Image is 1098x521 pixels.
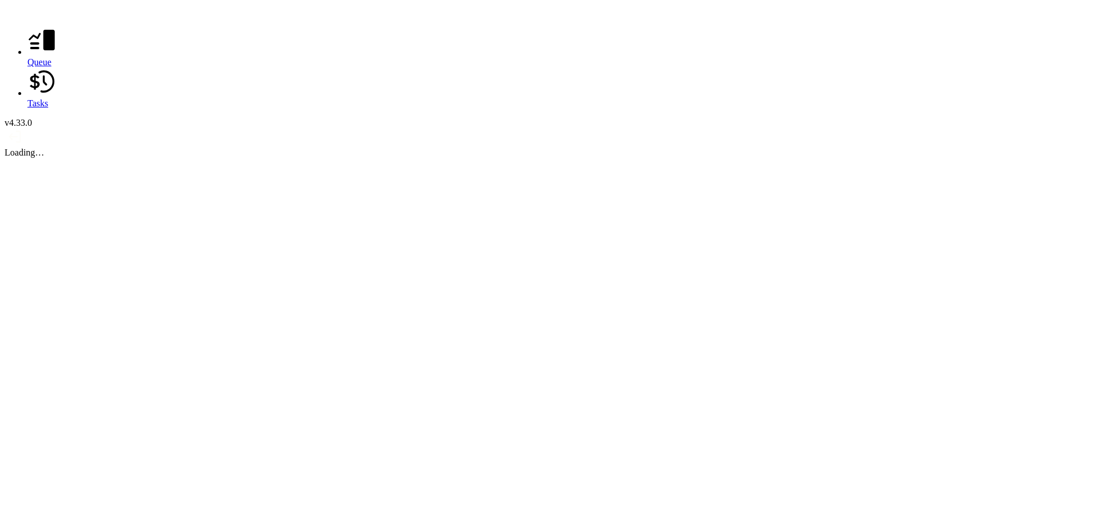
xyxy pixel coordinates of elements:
a: Tasks [27,67,1093,109]
span: Queue [27,57,51,67]
span: Loading… [5,148,44,157]
div: v 4.33.0 [5,118,1093,128]
a: Queue [27,26,1093,67]
span: Tasks [27,98,48,108]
